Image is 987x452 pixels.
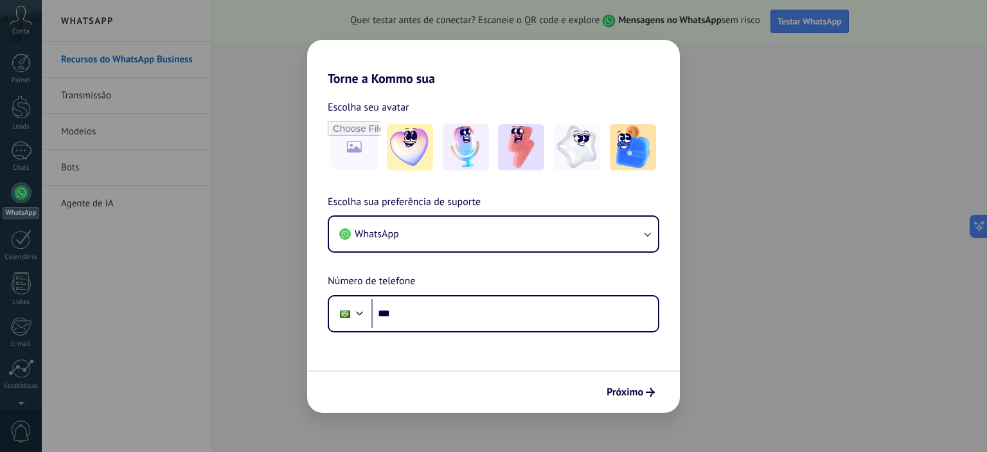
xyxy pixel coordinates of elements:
[387,124,433,170] img: -1.jpeg
[607,388,643,397] span: Próximo
[355,228,399,240] span: WhatsApp
[328,99,409,116] span: Escolha seu avatar
[443,124,489,170] img: -2.jpeg
[328,273,415,290] span: Número de telefone
[554,124,600,170] img: -4.jpeg
[307,40,680,86] h2: Torne a Kommo sua
[610,124,656,170] img: -5.jpeg
[498,124,544,170] img: -3.jpeg
[333,300,357,327] div: Brazil: + 55
[329,217,658,251] button: WhatsApp
[328,194,481,211] span: Escolha sua preferência de suporte
[601,381,661,403] button: Próximo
